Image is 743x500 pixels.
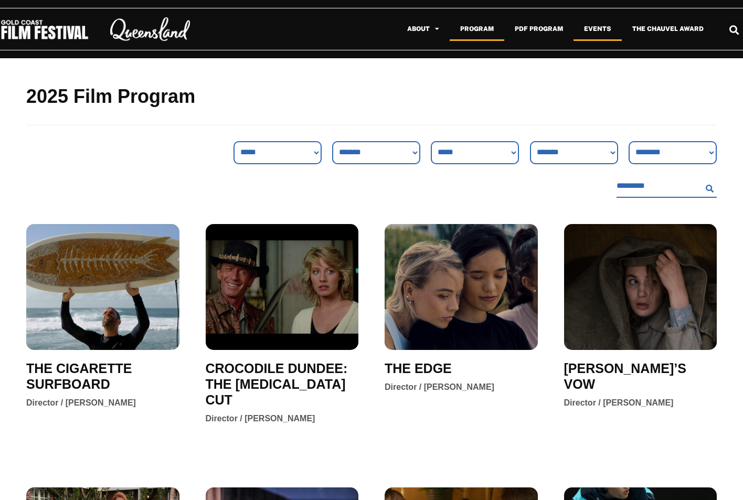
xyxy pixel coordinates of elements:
a: THE EDGE [385,360,452,376]
a: Events [574,17,622,41]
select: Sort filter [332,141,420,164]
a: PDF Program [504,17,574,41]
div: Director / [PERSON_NAME] [564,397,674,409]
a: About [397,17,450,41]
a: THE CIGARETTE SURFBOARD [26,360,179,392]
select: Language [629,141,717,164]
select: Venue Filter [431,141,519,164]
input: Search Filter [617,175,702,198]
div: Director / [PERSON_NAME] [26,397,136,409]
select: Genre Filter [233,141,322,164]
a: The Chauvel Award [622,17,714,41]
select: Country Filter [530,141,618,164]
div: Search [726,21,743,38]
div: Director / [PERSON_NAME] [206,413,315,424]
nav: Menu [212,17,714,41]
a: [PERSON_NAME]’S VOW [564,360,717,392]
h2: 2025 Film Program [26,84,717,109]
a: Program [450,17,504,41]
a: CROCODILE DUNDEE: THE [MEDICAL_DATA] CUT [206,360,359,408]
div: Director / [PERSON_NAME] [385,381,494,393]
